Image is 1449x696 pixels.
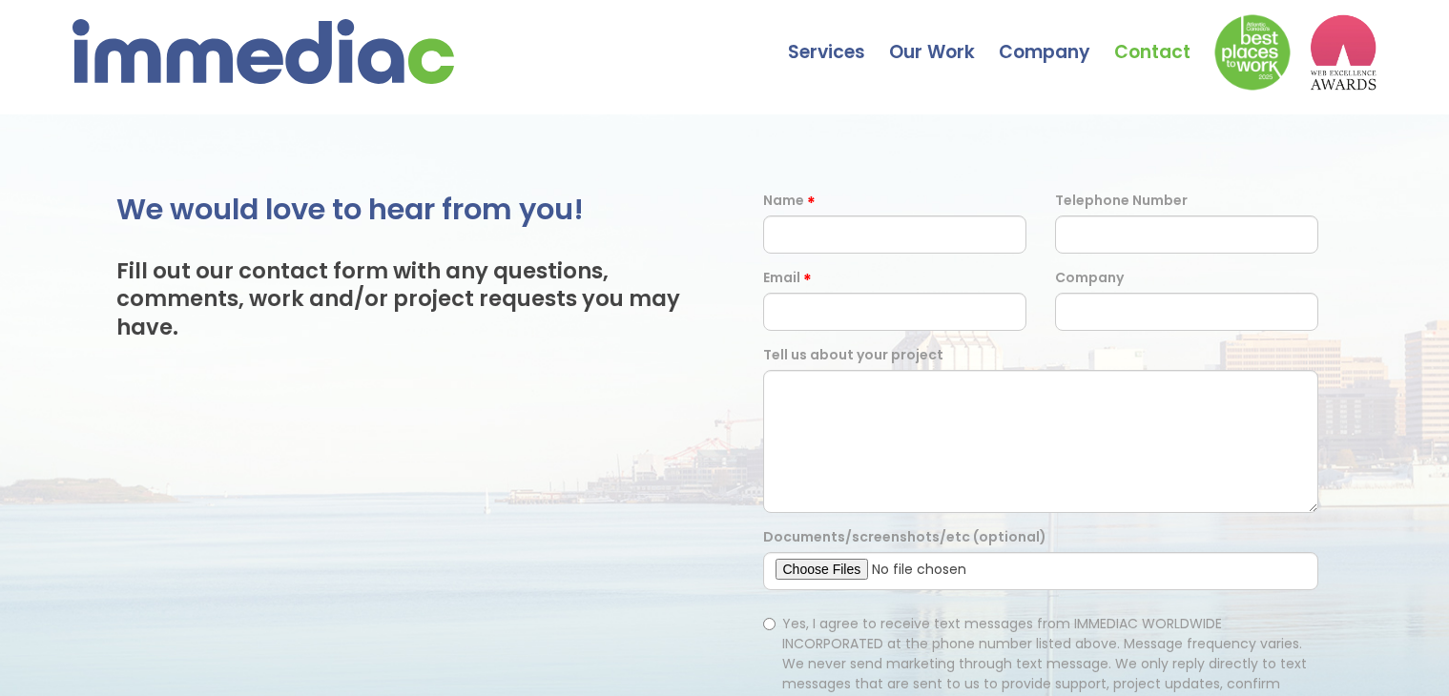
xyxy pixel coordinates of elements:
[889,5,999,72] a: Our Work
[999,5,1114,72] a: Company
[72,19,454,84] img: immediac
[763,191,804,211] label: Name
[116,257,687,342] h3: Fill out our contact form with any questions, comments, work and/or project requests you may have.
[1214,14,1291,91] img: Down
[1114,5,1214,72] a: Contact
[1055,268,1124,288] label: Company
[116,191,687,229] h2: We would love to hear from you!
[763,268,800,288] label: Email
[1310,14,1377,91] img: logo2_wea_nobg.webp
[763,345,943,365] label: Tell us about your project
[763,618,776,630] input: Yes, I agree to receive text messages from IMMEDIAC WORLDWIDE INCORPORATED at the phone number li...
[788,5,889,72] a: Services
[1055,191,1188,211] label: Telephone Number
[763,527,1046,547] label: Documents/screenshots/etc (optional)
